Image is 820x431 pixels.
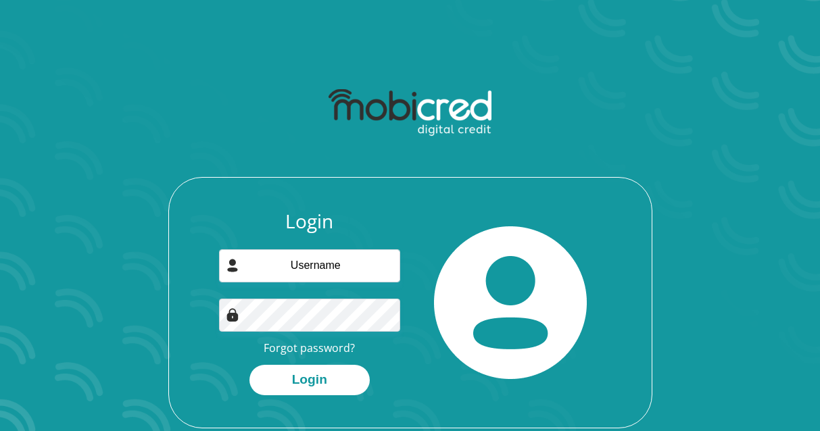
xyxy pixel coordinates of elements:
h3: Login [219,210,400,233]
button: Login [249,365,370,395]
img: Image [226,308,239,322]
img: mobicred logo [329,89,491,136]
input: Username [219,249,400,282]
a: Forgot password? [264,340,355,355]
img: user-icon image [226,259,239,272]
